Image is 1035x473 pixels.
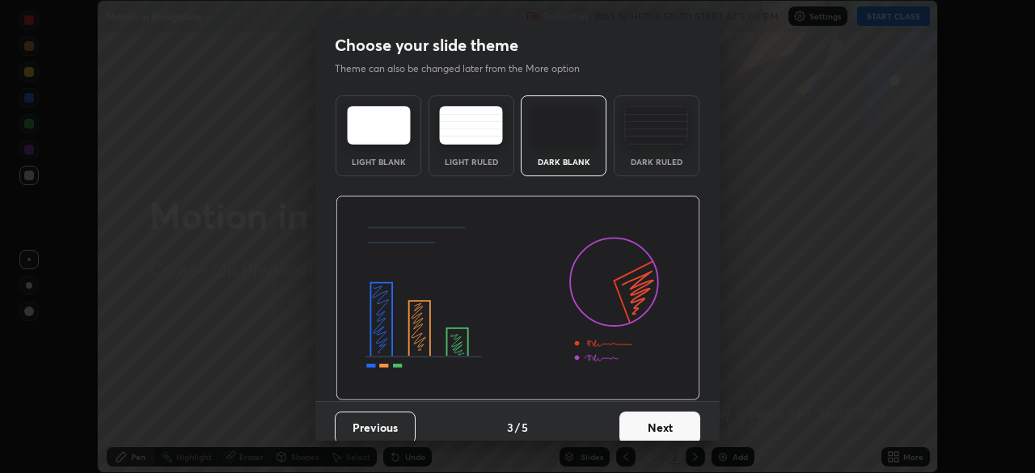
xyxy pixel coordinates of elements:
h4: 3 [507,419,513,436]
div: Dark Blank [531,158,596,166]
h4: / [515,419,520,436]
div: Light Ruled [439,158,504,166]
img: darkRuledTheme.de295e13.svg [624,106,688,145]
h4: 5 [522,419,528,436]
img: lightRuledTheme.5fabf969.svg [439,106,503,145]
div: Light Blank [346,158,411,166]
img: darkTheme.f0cc69e5.svg [532,106,596,145]
p: Theme can also be changed later from the More option [335,61,597,76]
div: Dark Ruled [624,158,689,166]
img: darkThemeBanner.d06ce4a2.svg [336,196,700,401]
h2: Choose your slide theme [335,35,518,56]
button: Previous [335,412,416,444]
button: Next [619,412,700,444]
img: lightTheme.e5ed3b09.svg [347,106,411,145]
